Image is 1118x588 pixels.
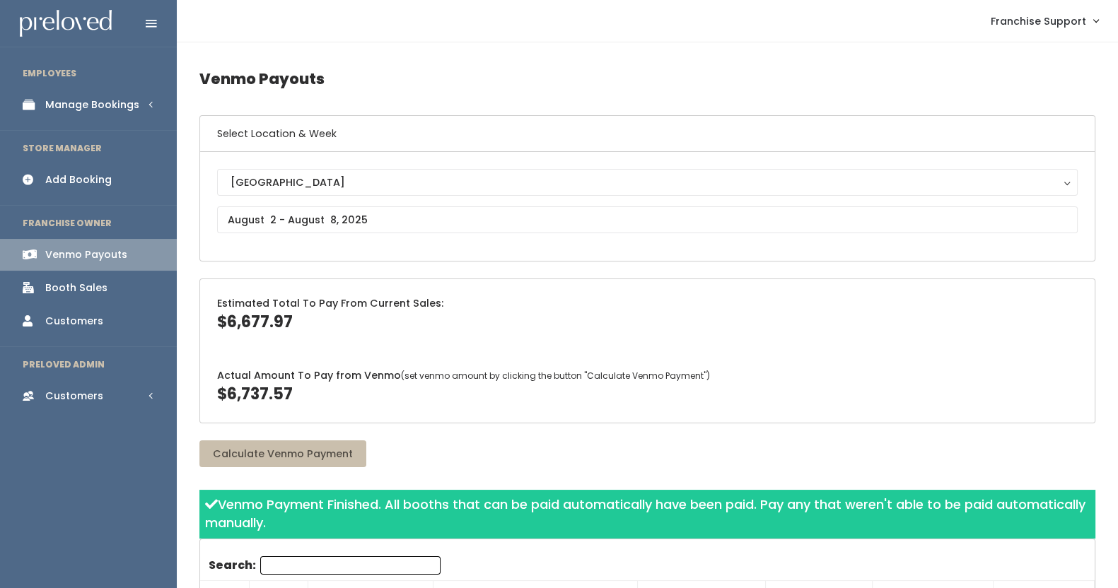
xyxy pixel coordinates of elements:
[209,556,441,575] label: Search:
[45,247,127,262] div: Venmo Payouts
[217,311,293,333] span: $6,677.97
[200,116,1095,152] h6: Select Location & Week
[45,389,103,404] div: Customers
[217,383,293,405] span: $6,737.57
[977,6,1112,36] a: Franchise Support
[260,556,441,575] input: Search:
[991,13,1086,29] span: Franchise Support
[45,172,112,187] div: Add Booking
[401,370,710,382] span: (set venmo amount by clicking the button "Calculate Venmo Payment")
[45,314,103,329] div: Customers
[200,351,1095,423] div: Actual Amount To Pay from Venmo
[217,206,1078,233] input: August 2 - August 8, 2025
[45,281,107,295] div: Booth Sales
[199,440,366,467] button: Calculate Venmo Payment
[45,98,139,112] div: Manage Bookings
[20,10,112,37] img: preloved logo
[217,169,1078,196] button: [GEOGRAPHIC_DATA]
[231,175,1064,190] div: [GEOGRAPHIC_DATA]
[200,279,1095,351] div: Estimated Total To Pay From Current Sales:
[199,490,1095,539] div: Venmo Payment Finished. All booths that can be paid automatically have been paid. Pay any that we...
[199,59,1095,98] h4: Venmo Payouts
